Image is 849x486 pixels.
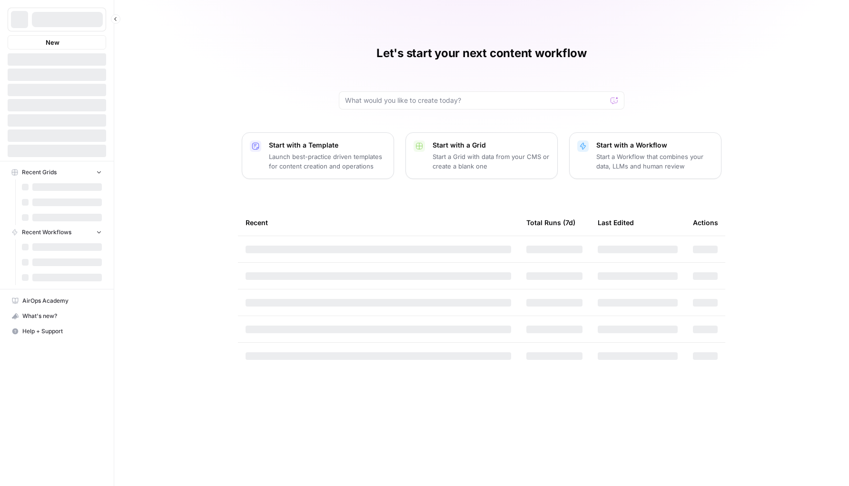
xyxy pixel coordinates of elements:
[8,308,106,324] button: What's new?
[526,209,575,236] div: Total Runs (7d)
[46,38,59,47] span: New
[596,152,713,171] p: Start a Workflow that combines your data, LLMs and human review
[22,168,57,177] span: Recent Grids
[376,46,587,61] h1: Let's start your next content workflow
[345,96,607,105] input: What would you like to create today?
[598,209,634,236] div: Last Edited
[8,293,106,308] a: AirOps Academy
[8,309,106,323] div: What's new?
[8,165,106,179] button: Recent Grids
[242,132,394,179] button: Start with a TemplateLaunch best-practice driven templates for content creation and operations
[8,324,106,339] button: Help + Support
[22,297,102,305] span: AirOps Academy
[569,132,721,179] button: Start with a WorkflowStart a Workflow that combines your data, LLMs and human review
[433,140,550,150] p: Start with a Grid
[22,327,102,336] span: Help + Support
[693,209,718,236] div: Actions
[433,152,550,171] p: Start a Grid with data from your CMS or create a blank one
[8,225,106,239] button: Recent Workflows
[596,140,713,150] p: Start with a Workflow
[269,140,386,150] p: Start with a Template
[246,209,511,236] div: Recent
[8,35,106,50] button: New
[269,152,386,171] p: Launch best-practice driven templates for content creation and operations
[22,228,71,237] span: Recent Workflows
[405,132,558,179] button: Start with a GridStart a Grid with data from your CMS or create a blank one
